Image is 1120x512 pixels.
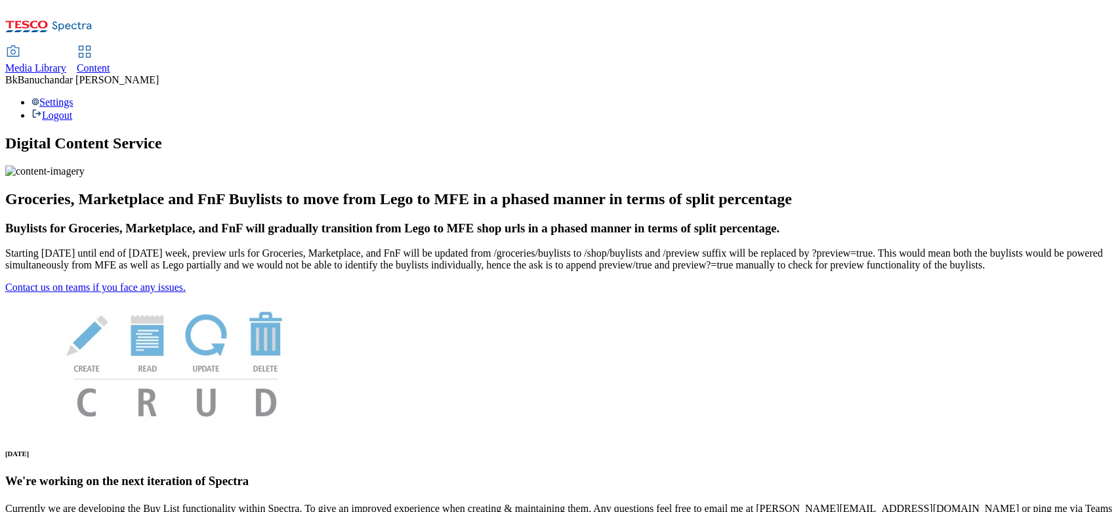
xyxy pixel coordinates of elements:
h1: Digital Content Service [5,135,1115,152]
a: Logout [31,110,72,121]
h2: Groceries, Marketplace and FnF Buylists to move from Lego to MFE in a phased manner in terms of s... [5,190,1115,208]
h3: We're working on the next iteration of Spectra [5,474,1115,488]
span: Banuchandar [PERSON_NAME] [18,74,159,85]
h3: Buylists for Groceries, Marketplace, and FnF will gradually transition from Lego to MFE shop urls... [5,221,1115,236]
img: News Image [5,293,346,431]
a: Settings [31,96,73,108]
a: Contact us on teams if you face any issues. [5,282,186,293]
span: Media Library [5,62,66,74]
a: Media Library [5,47,66,74]
img: content-imagery [5,165,85,177]
h6: [DATE] [5,450,1115,458]
span: Content [77,62,110,74]
p: Starting [DATE] until end of [DATE] week, preview urls for Groceries, Marketplace, and FnF will b... [5,247,1115,271]
a: Content [77,47,110,74]
span: Bk [5,74,18,85]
